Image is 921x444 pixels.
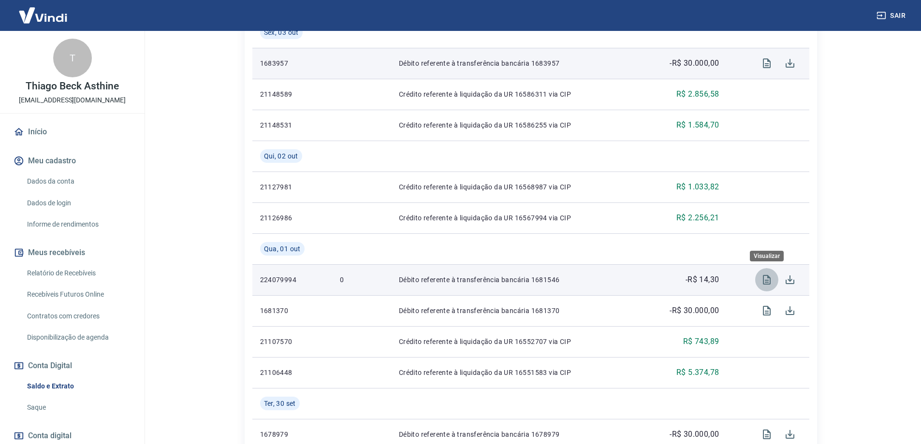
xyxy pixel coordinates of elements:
p: Crédito referente à liquidação da UR 16586255 via CIP [399,120,633,130]
button: Conta Digital [12,355,133,376]
p: R$ 2.856,58 [676,88,719,100]
p: 21107570 [260,337,324,346]
p: R$ 2.256,21 [676,212,719,224]
p: 1683957 [260,58,324,68]
p: -R$ 30.000,00 [670,57,719,69]
p: Débito referente à transferência bancária 1683957 [399,58,633,68]
p: 21126986 [260,213,324,223]
button: Sair [875,7,909,25]
span: Download [778,268,802,291]
span: Visualizar [755,268,778,291]
a: Contratos com credores [23,306,133,326]
div: Visualizar [750,251,784,261]
p: Débito referente à transferência bancária 1681370 [399,306,633,315]
a: Dados de login [23,193,133,213]
p: Crédito referente à liquidação da UR 16586311 via CIP [399,89,633,99]
a: Saque [23,398,133,417]
a: Recebíveis Futuros Online [23,285,133,304]
p: R$ 743,89 [683,336,719,347]
p: Débito referente à transferência bancária 1678979 [399,430,633,439]
p: Crédito referente à liquidação da UR 16568987 via CIP [399,182,633,192]
span: Visualizar [755,299,778,322]
span: Download [778,299,802,322]
a: Dados da conta [23,172,133,191]
button: Meu cadastro [12,150,133,172]
p: Crédito referente à liquidação da UR 16567994 via CIP [399,213,633,223]
a: Saldo e Extrato [23,376,133,396]
p: 21148589 [260,89,324,99]
p: -R$ 14,30 [686,274,719,286]
span: Qua, 01 out [264,244,301,254]
p: 1681370 [260,306,324,315]
div: T [53,39,92,77]
span: Conta digital [28,429,72,443]
p: 21148531 [260,120,324,130]
p: Crédito referente à liquidação da UR 16551583 via CIP [399,368,633,377]
p: [EMAIL_ADDRESS][DOMAIN_NAME] [19,95,126,105]
p: Débito referente à transferência bancária 1681546 [399,275,633,285]
span: Download [778,52,802,75]
span: Qui, 02 out [264,151,298,161]
button: Meus recebíveis [12,242,133,263]
p: R$ 5.374,78 [676,367,719,378]
p: Thiago Beck Asthine [26,81,118,91]
p: Crédito referente à liquidação da UR 16552707 via CIP [399,337,633,346]
a: Relatório de Recebíveis [23,263,133,283]
a: Disponibilização de agenda [23,328,133,347]
span: Ter, 30 set [264,399,296,408]
p: 224079994 [260,275,324,285]
p: -R$ 30.000,00 [670,305,719,316]
span: Sex, 03 out [264,28,299,37]
p: 0 [340,275,383,285]
img: Vindi [12,0,74,30]
p: 21127981 [260,182,324,192]
a: Início [12,121,133,143]
p: R$ 1.033,82 [676,181,719,193]
p: -R$ 30.000,00 [670,429,719,440]
span: Visualizar [755,52,778,75]
p: R$ 1.584,70 [676,119,719,131]
a: Informe de rendimentos [23,215,133,234]
p: 1678979 [260,430,324,439]
p: 21106448 [260,368,324,377]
